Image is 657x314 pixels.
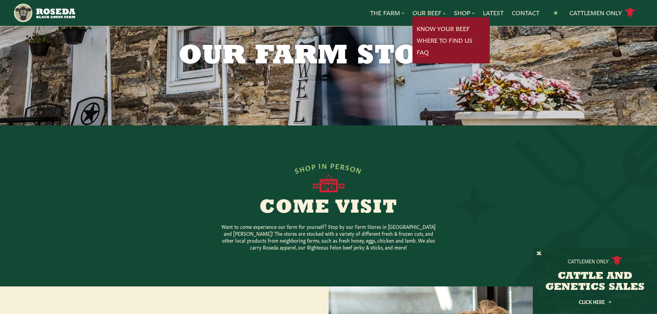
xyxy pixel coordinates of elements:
[541,271,648,293] h3: CATTLE AND GENETICS SALES
[345,163,351,171] span: S
[349,164,357,173] span: O
[298,164,306,173] span: H
[417,36,472,45] a: Where To Find Us
[568,257,609,264] p: Cattlemen Only
[537,250,541,257] button: X
[355,165,363,174] span: N
[340,162,346,170] span: R
[218,223,439,251] p: Want to come experience our farm for yourself? Stop by our Farm Stores in [GEOGRAPHIC_DATA] and [...
[305,163,312,171] span: O
[417,24,470,33] a: Know Your Beef
[417,48,429,57] a: FAQ
[293,161,364,174] div: SHOP IN PERSON
[569,7,636,19] a: Cattlemen Only
[152,43,505,70] h1: Our Farm Stores
[370,8,404,17] a: The Farm
[412,8,446,17] a: Our Beef
[611,256,623,265] img: cattle-icon.svg
[321,161,328,169] span: N
[293,166,300,174] span: S
[483,8,504,17] a: Latest
[564,300,626,304] a: Click Here
[311,162,317,170] span: P
[335,162,340,170] span: E
[13,3,75,23] img: https://roseda.com/wp-content/uploads/2021/05/roseda-25-header.png
[318,162,322,170] span: I
[512,8,539,17] a: Contact
[454,8,475,17] a: Shop
[330,161,335,169] span: P
[196,198,461,217] h2: Come Visit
